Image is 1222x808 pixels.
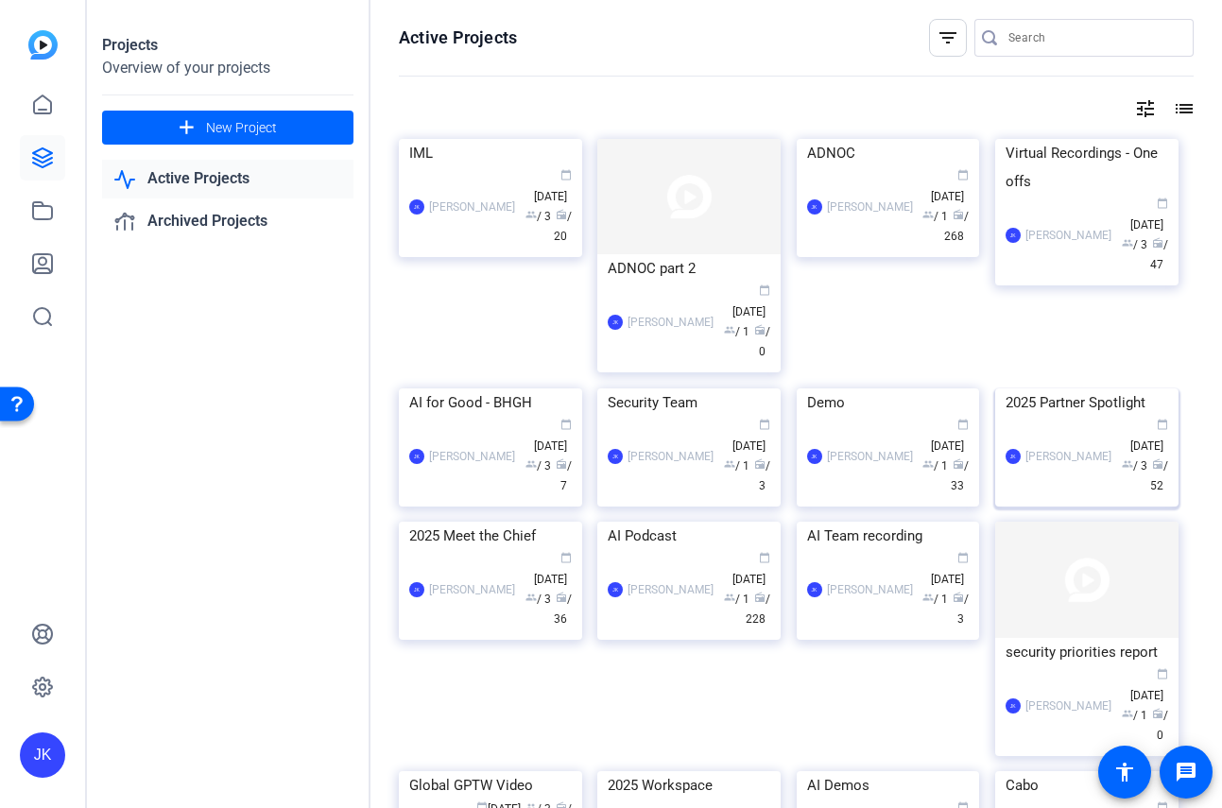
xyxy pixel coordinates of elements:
[931,420,969,453] span: [DATE]
[409,522,572,550] div: 2025 Meet the Chief
[429,580,515,599] div: [PERSON_NAME]
[724,593,749,606] span: / 1
[1025,447,1111,466] div: [PERSON_NAME]
[807,771,970,799] div: AI Demos
[409,199,424,215] div: JK
[827,198,913,216] div: [PERSON_NAME]
[1122,238,1147,251] span: / 3
[560,552,572,563] span: calendar_today
[953,593,969,626] span: / 3
[944,210,969,243] span: / 268
[807,582,822,597] div: JK
[951,459,969,492] span: / 33
[608,254,770,283] div: ADNOC part 2
[754,592,766,603] span: radio
[525,593,551,606] span: / 3
[556,459,572,492] span: / 7
[746,593,770,626] span: / 228
[1113,761,1136,783] mat-icon: accessibility
[1157,198,1168,209] span: calendar_today
[429,198,515,216] div: [PERSON_NAME]
[102,57,353,79] div: Overview of your projects
[1006,139,1168,196] div: Virtual Recordings - One offs
[922,593,948,606] span: / 1
[1157,419,1168,430] span: calendar_today
[560,169,572,181] span: calendar_today
[206,118,277,138] span: New Project
[399,26,517,49] h1: Active Projects
[953,209,964,220] span: radio
[1122,237,1133,249] span: group
[754,325,770,358] span: / 0
[922,459,948,473] span: / 1
[724,592,735,603] span: group
[608,522,770,550] div: AI Podcast
[1122,458,1133,470] span: group
[102,202,353,241] a: Archived Projects
[525,210,551,223] span: / 3
[807,388,970,417] div: Demo
[724,459,749,473] span: / 1
[409,449,424,464] div: JK
[628,313,714,332] div: [PERSON_NAME]
[554,210,572,243] span: / 20
[1008,26,1179,49] input: Search
[1025,226,1111,245] div: [PERSON_NAME]
[759,552,770,563] span: calendar_today
[556,592,567,603] span: radio
[759,419,770,430] span: calendar_today
[409,582,424,597] div: JK
[525,459,551,473] span: / 3
[1130,669,1168,702] span: [DATE]
[724,458,735,470] span: group
[534,420,572,453] span: [DATE]
[1150,238,1168,271] span: / 47
[953,592,964,603] span: radio
[827,580,913,599] div: [PERSON_NAME]
[957,419,969,430] span: calendar_today
[724,324,735,335] span: group
[922,592,934,603] span: group
[754,459,770,492] span: / 3
[556,458,567,470] span: radio
[525,592,537,603] span: group
[628,580,714,599] div: [PERSON_NAME]
[1006,698,1021,713] div: JK
[1152,237,1163,249] span: radio
[957,552,969,563] span: calendar_today
[1006,388,1168,417] div: 2025 Partner Spotlight
[628,447,714,466] div: [PERSON_NAME]
[409,139,572,167] div: IML
[754,324,766,335] span: radio
[1152,458,1163,470] span: radio
[1006,771,1168,799] div: Cabo
[409,388,572,417] div: AI for Good - BHGH
[922,458,934,470] span: group
[102,111,353,145] button: New Project
[554,593,572,626] span: / 36
[732,420,770,453] span: [DATE]
[827,447,913,466] div: [PERSON_NAME]
[754,458,766,470] span: radio
[807,449,822,464] div: JK
[525,458,537,470] span: group
[1175,761,1197,783] mat-icon: message
[608,582,623,597] div: JK
[1122,709,1147,722] span: / 1
[1122,708,1133,719] span: group
[608,315,623,330] div: JK
[807,199,822,215] div: JK
[28,30,58,60] img: blue-gradient.svg
[556,209,567,220] span: radio
[1152,708,1163,719] span: radio
[1157,668,1168,679] span: calendar_today
[1152,709,1168,742] span: / 0
[608,388,770,417] div: Security Team
[1006,228,1021,243] div: JK
[1171,97,1194,120] mat-icon: list
[1006,638,1168,666] div: security priorities report
[102,160,353,198] a: Active Projects
[937,26,959,49] mat-icon: filter_list
[1122,459,1147,473] span: / 3
[1150,459,1168,492] span: / 52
